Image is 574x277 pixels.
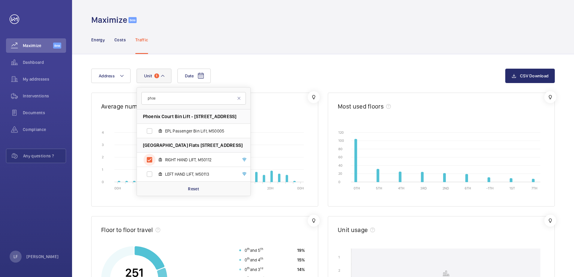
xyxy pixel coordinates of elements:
[23,153,66,159] span: Any questions ?
[188,186,199,192] p: Reset
[465,186,471,190] text: 6TH
[297,186,304,190] text: 00H
[354,186,360,190] text: 0TH
[270,171,273,182] path: 20H 0.888
[286,175,288,182] path: 22H 0.559
[255,172,257,182] path: 18H 0.789
[420,186,427,190] text: 3RD
[91,37,105,43] p: Energy
[23,110,66,116] span: Documents
[128,17,137,23] span: Beta
[143,142,243,148] span: [GEOGRAPHIC_DATA] Flats [STREET_ADDRESS]
[144,73,152,78] span: Unit
[26,254,59,260] p: [PERSON_NAME]
[338,268,340,273] text: 2
[114,186,121,190] text: 00H
[486,186,494,190] text: -1TH
[338,103,384,110] h2: Most used floors
[245,247,263,253] span: 0 and 5
[267,186,273,190] text: 20H
[510,178,512,182] path: 1ST 9
[91,69,131,83] button: Address
[443,173,446,182] path: 2ND 21
[23,76,66,82] span: My addresses
[165,171,235,177] span: LEFT HAND LIFT, M50113
[177,69,211,83] button: Date
[53,43,61,49] span: Beta
[338,155,343,159] text: 60
[443,186,449,190] text: 2ND
[102,155,104,159] text: 2
[102,180,104,184] text: 0
[520,73,548,78] span: CSV Download
[247,247,250,251] sup: th
[376,186,382,190] text: 5TH
[338,226,368,234] h2: Unit usage
[125,181,128,182] path: 01H
[509,186,515,190] text: 1ST
[531,186,537,190] text: 7TH
[532,179,534,182] path: 7TH 7
[355,139,357,182] path: 0TH 104
[101,226,153,234] h2: Floor to floor travel
[118,181,120,182] path: 00H
[338,180,340,184] text: 0
[338,147,343,151] text: 80
[23,127,66,133] span: Compliance
[141,92,246,105] input: Search by unit or address
[421,172,424,182] path: 3RD 24
[488,177,490,182] path: -1TH 11
[23,93,66,99] span: Interventions
[185,73,194,78] span: Date
[23,59,66,65] span: Dashboard
[114,37,126,43] p: Costs
[133,181,135,182] path: 02H
[465,174,468,182] path: 6TH 19
[165,157,235,163] span: RIGHT HAND LIFT, M50112
[338,163,343,167] text: 40
[278,174,280,182] path: 21H 0.658
[137,69,171,83] button: Unit1
[165,128,235,134] span: EPL Passenger Bin Lift, M50005
[377,169,379,182] path: 5TH 31
[101,103,183,110] h2: Average number trips by hour
[297,267,305,273] span: 14%
[143,113,237,120] span: Phoenix Court Bin Lift - [STREET_ADDRESS]
[245,267,263,273] span: 0 and 3
[154,73,159,78] span: 1
[260,247,263,251] sup: th
[247,257,250,260] sup: th
[91,14,127,25] h1: Maximize
[505,69,555,83] button: CSV Download
[135,37,148,43] p: Traffic
[338,255,340,259] text: 1
[338,130,344,134] text: 120
[99,73,115,78] span: Address
[102,130,104,134] text: 4
[338,171,342,176] text: 20
[260,257,263,260] sup: th
[297,257,305,263] span: 15%
[14,254,18,260] p: LF
[338,138,344,143] text: 100
[102,143,104,147] text: 3
[247,266,250,270] sup: th
[297,247,305,253] span: 19%
[399,172,401,182] path: 4TH 25
[23,43,53,49] span: Maximize
[245,257,263,263] span: 0 and 4
[263,175,265,182] path: 19H 0.559
[398,186,404,190] text: 4TH
[102,167,103,171] text: 1
[260,266,263,270] sup: rd
[293,181,295,182] path: 23H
